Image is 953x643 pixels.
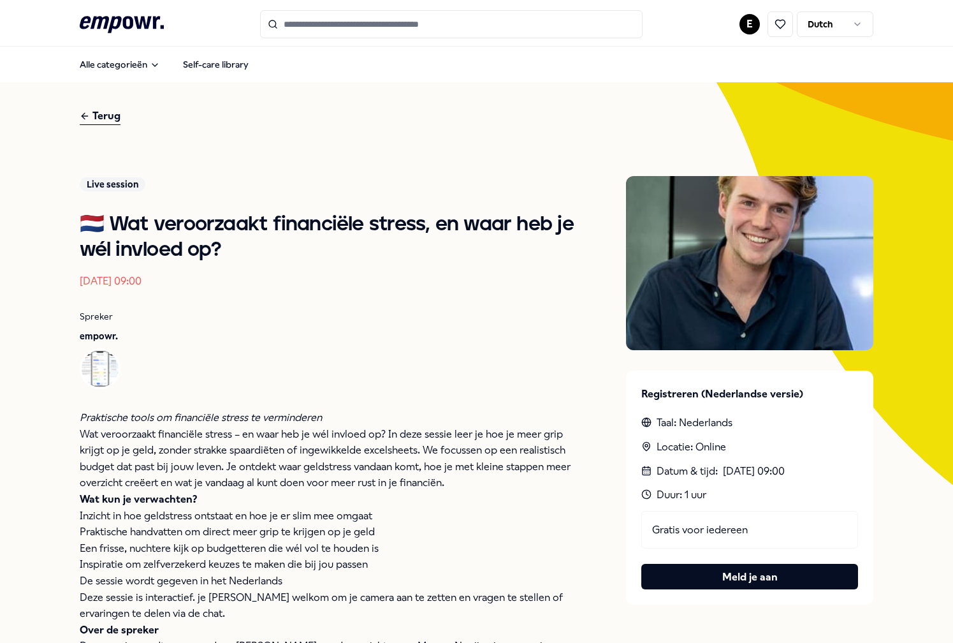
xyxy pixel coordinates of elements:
p: Inspiratie om zelfverzekerd keuzes te maken die bij jou passen [80,556,575,573]
div: Gratis voor iedereen [641,511,859,549]
button: Alle categorieën [69,52,170,77]
p: De sessie wordt gegeven in het Nederlands [80,573,575,589]
div: Live session [80,177,145,191]
time: [DATE] 09:00 [723,463,785,480]
div: Locatie: Online [641,439,859,455]
nav: Main [69,52,259,77]
input: Search for products, categories or subcategories [260,10,643,38]
time: [DATE] 09:00 [80,275,142,287]
p: empowr. [80,329,575,343]
a: Self-care library [173,52,259,77]
div: Datum & tijd : [641,463,859,480]
button: E [739,14,760,34]
em: Praktische tools om financiële stress te verminderen [80,411,322,424]
div: Taal: Nederlands [641,415,859,431]
strong: Over de spreker [80,624,159,636]
p: Praktische handvatten om direct meer grip te krijgen op je geld [80,524,575,540]
p: Spreker [80,309,575,323]
img: Presenter image [626,176,874,350]
p: Wat veroorzaakt financiële stress – en waar heb je wél invloed op? In deze sessie leer je hoe je ... [80,426,575,491]
p: Inzicht in hoe geldstress ontstaat en hoe je er slim mee omgaat [80,508,575,524]
div: Duur: 1 uur [641,487,859,503]
p: Een frisse, nuchtere kijk op budgetteren die wél vol te houden is [80,540,575,557]
h1: 🇳🇱 Wat veroorzaakt financiële stress, en waar heb je wél invloed op? [80,212,575,263]
div: Terug [80,108,120,125]
img: Avatar [82,350,119,387]
p: Deze sessie is interactief. je [PERSON_NAME] welkom om je camera aan te zetten en vragen te stell... [80,589,575,622]
button: Meld je aan [641,564,859,589]
p: Registreren (Nederlandse versie) [641,386,859,403]
strong: Wat kun je verwachten? [80,493,197,505]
